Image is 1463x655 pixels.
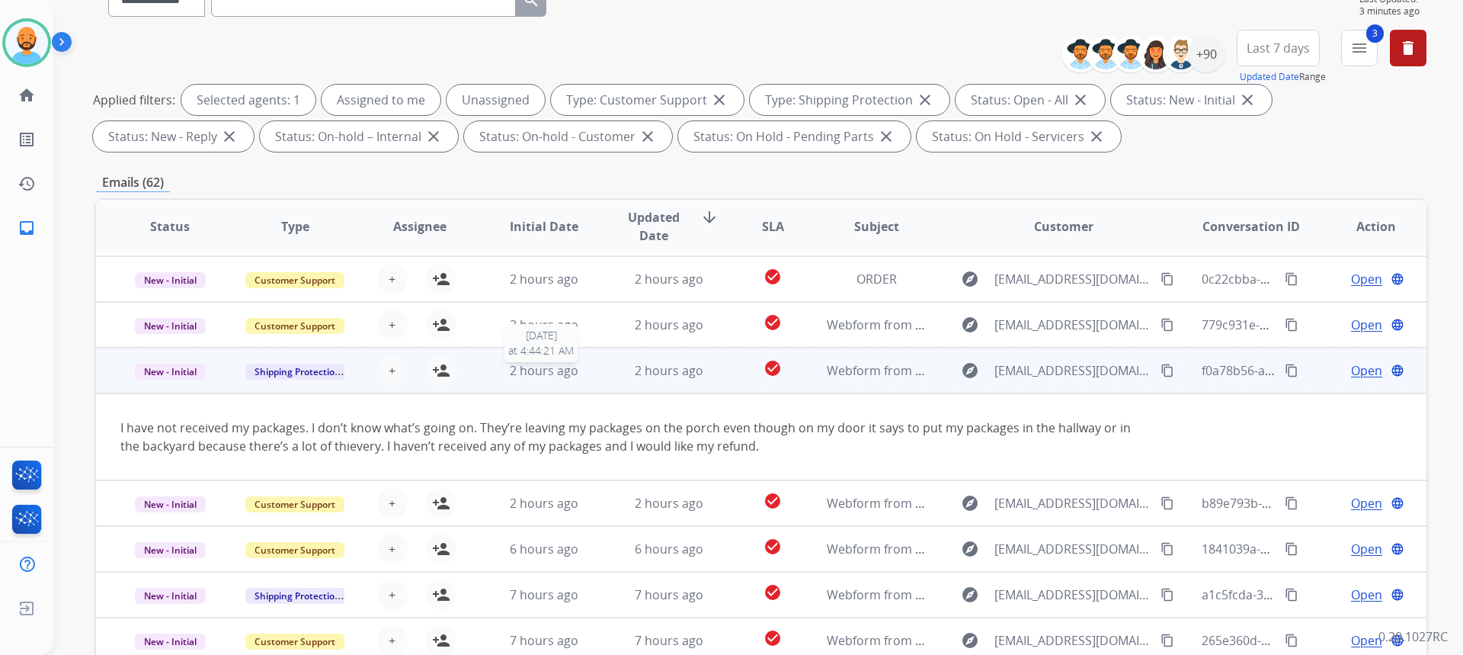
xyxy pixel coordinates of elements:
[1285,318,1298,332] mat-icon: content_copy
[150,217,190,236] span: Status
[1160,496,1174,510] mat-icon: content_copy
[1034,217,1093,236] span: Customer
[5,21,48,64] img: avatar
[750,85,949,115] div: Type: Shipping Protection
[18,175,36,193] mat-icon: history
[635,632,703,649] span: 7 hours ago
[1285,272,1298,286] mat-icon: content_copy
[281,217,309,236] span: Type
[635,316,703,333] span: 2 hours ago
[635,362,703,379] span: 2 hours ago
[377,355,408,386] button: +
[961,316,979,334] mat-icon: explore
[510,217,578,236] span: Initial Date
[827,316,1172,333] span: Webform from [EMAIL_ADDRESS][DOMAIN_NAME] on [DATE]
[961,494,979,512] mat-icon: explore
[245,542,344,558] span: Customer Support
[1351,631,1382,650] span: Open
[827,495,1172,512] span: Webform from [EMAIL_ADDRESS][DOMAIN_NAME] on [DATE]
[120,419,1153,455] div: I have not received my packages. I don’t know what’s going on. They’re leaving my packages on the...
[432,316,450,334] mat-icon: person_add
[510,632,578,649] span: 7 hours ago
[464,121,672,152] div: Status: On-hold - Customer
[389,631,395,650] span: +
[1351,361,1382,380] span: Open
[961,586,979,604] mat-icon: explore
[1160,364,1174,377] mat-icon: content_copy
[377,580,408,610] button: +
[447,85,545,115] div: Unassigned
[1160,272,1174,286] mat-icon: content_copy
[1391,496,1404,510] mat-icon: language
[1351,270,1382,288] span: Open
[764,313,782,332] mat-icon: check_circle
[994,494,1151,512] span: [EMAIL_ADDRESS][DOMAIN_NAME]
[260,121,458,152] div: Status: On-hold – Internal
[764,492,782,510] mat-icon: check_circle
[827,586,1172,603] span: Webform from [EMAIL_ADDRESS][DOMAIN_NAME] on [DATE]
[764,583,782,602] mat-icon: check_circle
[508,328,574,343] span: [DATE]
[700,208,719,226] mat-icon: arrow_downward
[1359,5,1426,18] span: 3 minutes ago
[827,362,1172,379] span: Webform from [EMAIL_ADDRESS][DOMAIN_NAME] on [DATE]
[764,268,782,286] mat-icon: check_circle
[1378,628,1448,646] p: 0.20.1027RC
[377,264,408,294] button: +
[18,219,36,237] mat-icon: inbox
[1351,540,1382,558] span: Open
[245,588,350,604] span: Shipping Protection
[1399,39,1417,57] mat-icon: delete
[1391,272,1404,286] mat-icon: language
[377,534,408,564] button: +
[135,318,206,334] span: New - Initial
[432,586,450,604] mat-icon: person_add
[18,130,36,149] mat-icon: list_alt
[135,542,206,558] span: New - Initial
[856,271,897,287] span: ORDER
[389,270,395,288] span: +
[961,361,979,380] mat-icon: explore
[1202,632,1429,649] span: 265e360d-2fd5-4170-9003-5f39210e58f7
[1202,541,1434,557] span: 1841039a-dc8a-4589-ac92-b1ea1cd4feb5
[245,634,344,650] span: Customer Support
[1202,217,1300,236] span: Conversation ID
[135,588,206,604] span: New - Initial
[1202,271,1422,287] span: 0c22cbba-ff70-44c9-8c9a-19bcfe8bfccc
[994,316,1151,334] span: [EMAIL_ADDRESS][DOMAIN_NAME]
[1247,45,1310,51] span: Last 7 days
[245,318,344,334] span: Customer Support
[1391,588,1404,602] mat-icon: language
[389,586,395,604] span: +
[510,271,578,287] span: 2 hours ago
[322,85,440,115] div: Assigned to me
[827,632,1172,649] span: Webform from [EMAIL_ADDRESS][DOMAIN_NAME] on [DATE]
[1350,39,1369,57] mat-icon: menu
[619,208,689,245] span: Updated Date
[93,121,254,152] div: Status: New - Reply
[424,127,443,146] mat-icon: close
[389,494,395,512] span: +
[1238,91,1257,109] mat-icon: close
[1285,496,1298,510] mat-icon: content_copy
[994,540,1151,558] span: [EMAIL_ADDRESS][DOMAIN_NAME]
[1391,364,1404,377] mat-icon: language
[1351,586,1382,604] span: Open
[1202,586,1420,603] span: a1c5fcda-33a2-4f0f-b789-5fb9baeaff84
[1301,200,1426,253] th: Action
[1160,634,1174,647] mat-icon: content_copy
[635,586,703,603] span: 7 hours ago
[764,629,782,647] mat-icon: check_circle
[764,538,782,556] mat-icon: check_circle
[1111,85,1272,115] div: Status: New - Initial
[1202,362,1433,379] span: f0a78b56-a6b5-442a-a133-d22d8f981022
[764,359,782,377] mat-icon: check_circle
[635,495,703,512] span: 2 hours ago
[1160,588,1174,602] mat-icon: content_copy
[994,270,1151,288] span: [EMAIL_ADDRESS][DOMAIN_NAME]
[1285,634,1298,647] mat-icon: content_copy
[1285,542,1298,556] mat-icon: content_copy
[635,541,703,557] span: 6 hours ago
[1240,71,1299,83] button: Updated Date
[961,270,979,288] mat-icon: explore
